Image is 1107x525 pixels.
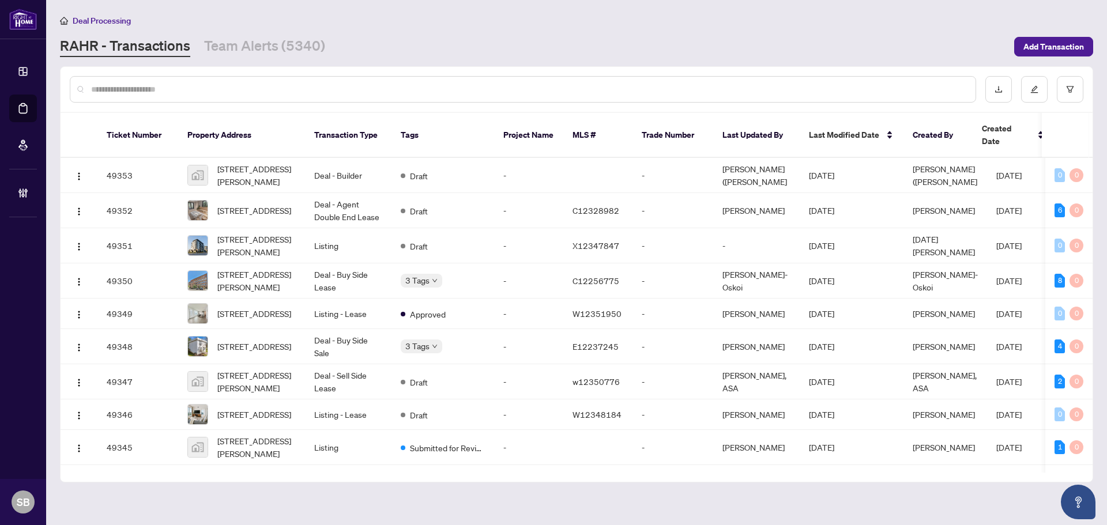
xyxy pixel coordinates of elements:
span: edit [1030,85,1038,93]
div: 6 [1055,203,1065,217]
td: Deal - Buy Side Sale [305,329,391,364]
img: Logo [74,378,84,387]
span: [PERSON_NAME], ASA [913,370,977,393]
button: edit [1021,76,1048,103]
div: 0 [1070,274,1083,288]
img: Logo [74,343,84,352]
td: [PERSON_NAME] [713,399,800,430]
td: Listing [305,228,391,263]
img: Logo [74,310,84,319]
div: 0 [1070,203,1083,217]
div: 0 [1070,239,1083,252]
td: - [632,364,713,399]
img: thumbnail-img [188,304,208,323]
td: - [713,228,800,263]
img: Logo [74,242,84,251]
button: Logo [70,372,88,391]
span: [DATE] [809,240,834,251]
span: [STREET_ADDRESS][PERSON_NAME] [217,369,296,394]
td: 49352 [97,193,178,228]
th: Property Address [178,113,305,158]
td: - [494,263,563,299]
span: [DATE] [996,442,1022,452]
td: - [632,193,713,228]
img: thumbnail-img [188,405,208,424]
span: E12237245 [573,341,619,352]
td: - [632,299,713,329]
img: thumbnail-img [188,372,208,391]
span: [DATE] [996,170,1022,180]
div: 2 [1055,375,1065,388]
th: Last Updated By [713,113,800,158]
span: Deal Processing [73,16,131,26]
span: [PERSON_NAME]-Oskoi [913,269,978,292]
button: Logo [70,405,88,424]
td: [PERSON_NAME] [713,329,800,364]
th: Transaction Type [305,113,391,158]
span: [STREET_ADDRESS] [217,340,291,353]
div: 0 [1070,168,1083,182]
th: Tags [391,113,494,158]
span: [DATE][PERSON_NAME] [913,234,975,257]
span: [DATE] [996,275,1022,286]
span: [PERSON_NAME] ([PERSON_NAME] [913,164,977,187]
td: Deal - Buy Side Lease [305,263,391,299]
td: Listing - Lease [305,399,391,430]
th: Trade Number [632,113,713,158]
th: Last Modified Date [800,113,903,158]
td: 49347 [97,364,178,399]
div: 0 [1055,307,1065,320]
span: Add Transaction [1023,37,1084,56]
td: - [494,299,563,329]
span: Draft [410,240,428,252]
span: w12350776 [573,376,620,387]
span: Created Date [982,122,1030,148]
th: Ticket Number [97,113,178,158]
td: 49345 [97,430,178,465]
span: [DATE] [996,376,1022,387]
img: logo [9,9,37,30]
span: [STREET_ADDRESS][PERSON_NAME] [217,163,296,188]
div: 4 [1055,339,1065,353]
img: thumbnail-img [188,165,208,185]
button: Logo [70,438,88,456]
button: Open asap [1061,485,1095,519]
span: [PERSON_NAME] [913,442,975,452]
span: C12328982 [573,205,619,216]
span: W12348184 [573,409,622,420]
td: - [632,158,713,193]
td: - [494,193,563,228]
div: 8 [1055,274,1065,288]
span: [STREET_ADDRESS][PERSON_NAME] [217,268,296,293]
td: [PERSON_NAME] [713,299,800,329]
div: 0 [1055,239,1065,252]
td: - [494,228,563,263]
td: - [632,399,713,430]
span: [DATE] [809,409,834,420]
span: filter [1066,85,1074,93]
span: C12256775 [573,275,619,286]
span: [STREET_ADDRESS] [217,307,291,320]
span: [DATE] [809,275,834,286]
span: [DATE] [809,308,834,319]
button: Logo [70,201,88,220]
td: Deal - Agent Double End Lease [305,193,391,228]
td: - [494,399,563,430]
span: Approved [410,308,446,320]
span: [DATE] [996,308,1022,319]
span: SB [17,494,30,510]
span: Draft [410,409,428,421]
div: 0 [1070,407,1083,421]
td: 49348 [97,329,178,364]
div: 0 [1055,407,1065,421]
span: Submitted for Review [410,441,485,454]
div: 0 [1070,339,1083,353]
span: [DATE] [996,240,1022,251]
td: 49346 [97,399,178,430]
div: 0 [1070,375,1083,388]
div: 0 [1055,168,1065,182]
img: Logo [74,207,84,216]
div: 1 [1055,440,1065,454]
span: Draft [410,205,428,217]
span: [DATE] [809,442,834,452]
